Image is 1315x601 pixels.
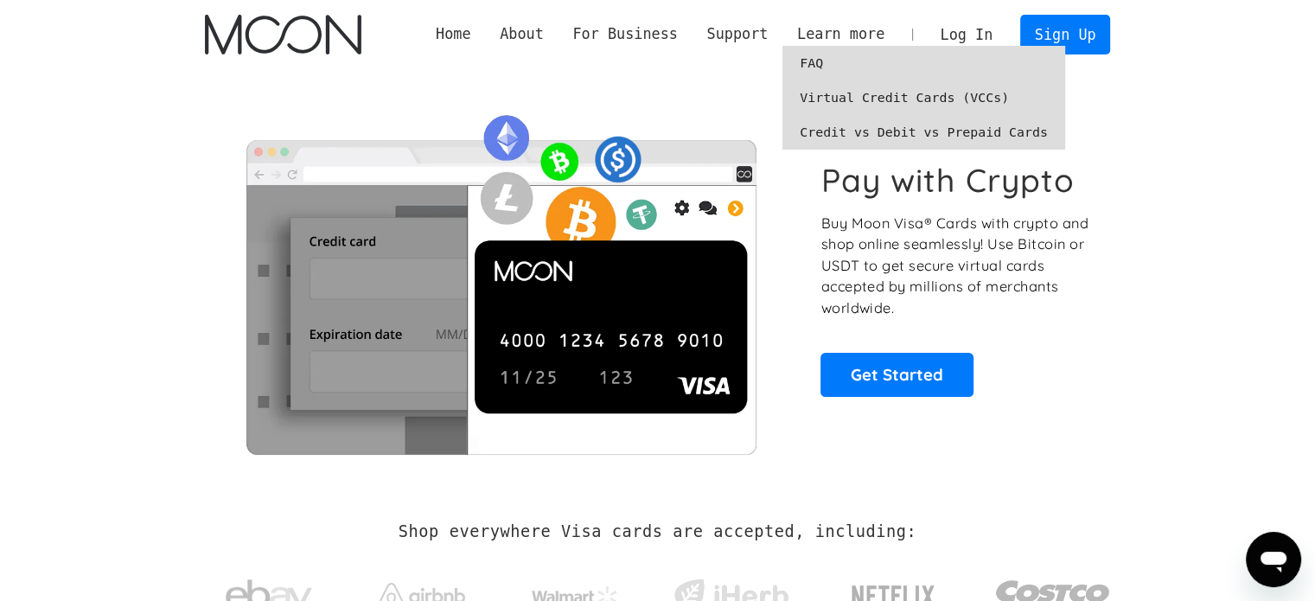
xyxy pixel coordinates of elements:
[820,161,1075,200] h1: Pay with Crypto
[782,23,899,45] div: Learn more
[782,46,1065,80] a: FAQ
[205,15,361,54] img: Moon Logo
[706,23,768,45] div: Support
[205,15,361,54] a: home
[820,353,973,396] a: Get Started
[797,23,884,45] div: Learn more
[421,23,485,45] a: Home
[399,522,916,541] h2: Shop everywhere Visa cards are accepted, including:
[559,23,693,45] div: For Business
[1246,532,1301,587] iframe: Button to launch messaging window
[485,23,558,45] div: About
[500,23,544,45] div: About
[693,23,782,45] div: Support
[926,16,1007,54] a: Log In
[820,213,1091,319] p: Buy Moon Visa® Cards with crypto and shop online seamlessly! Use Bitcoin or USDT to get secure vi...
[782,115,1065,150] a: Credit vs Debit vs Prepaid Cards
[1020,15,1110,54] a: Sign Up
[782,46,1065,150] nav: Learn more
[782,80,1065,115] a: Virtual Credit Cards (VCCs)
[205,103,797,454] img: Moon Cards let you spend your crypto anywhere Visa is accepted.
[572,23,677,45] div: For Business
